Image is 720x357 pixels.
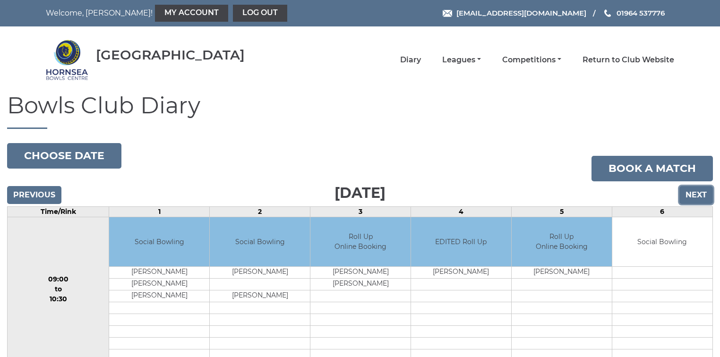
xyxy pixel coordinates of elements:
[210,217,310,267] td: Social Bowling
[155,5,228,22] a: My Account
[512,267,612,279] td: [PERSON_NAME]
[109,290,209,302] td: [PERSON_NAME]
[502,55,561,65] a: Competitions
[210,206,310,217] td: 2
[46,5,300,22] nav: Welcome, [PERSON_NAME]!
[109,267,209,279] td: [PERSON_NAME]
[7,93,713,129] h1: Bowls Club Diary
[612,206,712,217] td: 6
[603,8,665,18] a: Phone us 01964 537776
[443,8,586,18] a: Email [EMAIL_ADDRESS][DOMAIN_NAME]
[604,9,611,17] img: Phone us
[612,217,712,267] td: Social Bowling
[310,206,411,217] td: 3
[210,290,310,302] td: [PERSON_NAME]
[310,217,411,267] td: Roll Up Online Booking
[442,55,481,65] a: Leagues
[310,267,411,279] td: [PERSON_NAME]
[96,48,245,62] div: [GEOGRAPHIC_DATA]
[109,206,210,217] td: 1
[8,206,109,217] td: Time/Rink
[109,217,209,267] td: Social Bowling
[617,8,665,17] span: 01964 537776
[411,217,511,267] td: EDITED Roll Up
[411,206,512,217] td: 4
[456,8,586,17] span: [EMAIL_ADDRESS][DOMAIN_NAME]
[512,217,612,267] td: Roll Up Online Booking
[591,156,713,181] a: Book a match
[679,186,713,204] input: Next
[443,10,452,17] img: Email
[46,39,88,81] img: Hornsea Bowls Centre
[109,279,209,290] td: [PERSON_NAME]
[400,55,421,65] a: Diary
[583,55,674,65] a: Return to Club Website
[411,267,511,279] td: [PERSON_NAME]
[210,267,310,279] td: [PERSON_NAME]
[310,279,411,290] td: [PERSON_NAME]
[7,143,121,169] button: Choose date
[511,206,612,217] td: 5
[7,186,61,204] input: Previous
[233,5,287,22] a: Log out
